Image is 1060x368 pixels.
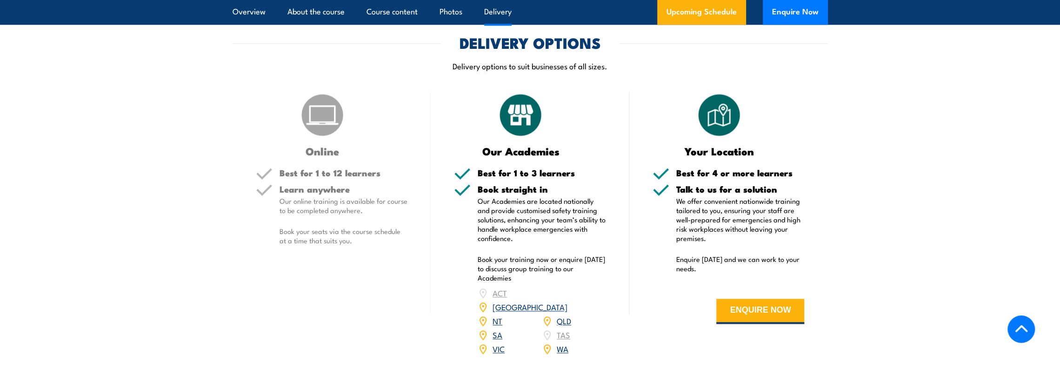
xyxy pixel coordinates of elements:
[280,196,408,215] p: Our online training is available for course to be completed anywhere.
[557,343,568,354] a: WA
[676,254,805,273] p: Enquire [DATE] and we can work to your needs.
[653,146,786,156] h3: Your Location
[233,60,828,71] p: Delivery options to suit businesses of all sizes.
[493,343,505,354] a: VIC
[716,299,804,324] button: ENQUIRE NOW
[478,185,606,194] h5: Book straight in
[557,315,571,326] a: QLD
[280,185,408,194] h5: Learn anywhere
[460,36,601,49] h2: DELIVERY OPTIONS
[676,168,805,177] h5: Best for 4 or more learners
[493,301,567,312] a: [GEOGRAPHIC_DATA]
[478,168,606,177] h5: Best for 1 to 3 learners
[493,315,502,326] a: NT
[454,146,587,156] h3: Our Academies
[676,196,805,243] p: We offer convenient nationwide training tailored to you, ensuring your staff are well-prepared fo...
[478,196,606,243] p: Our Academies are located nationally and provide customised safety training solutions, enhancing ...
[256,146,389,156] h3: Online
[280,168,408,177] h5: Best for 1 to 12 learners
[478,254,606,282] p: Book your training now or enquire [DATE] to discuss group training to our Academies
[493,329,502,340] a: SA
[676,185,805,194] h5: Talk to us for a solution
[280,227,408,245] p: Book your seats via the course schedule at a time that suits you.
